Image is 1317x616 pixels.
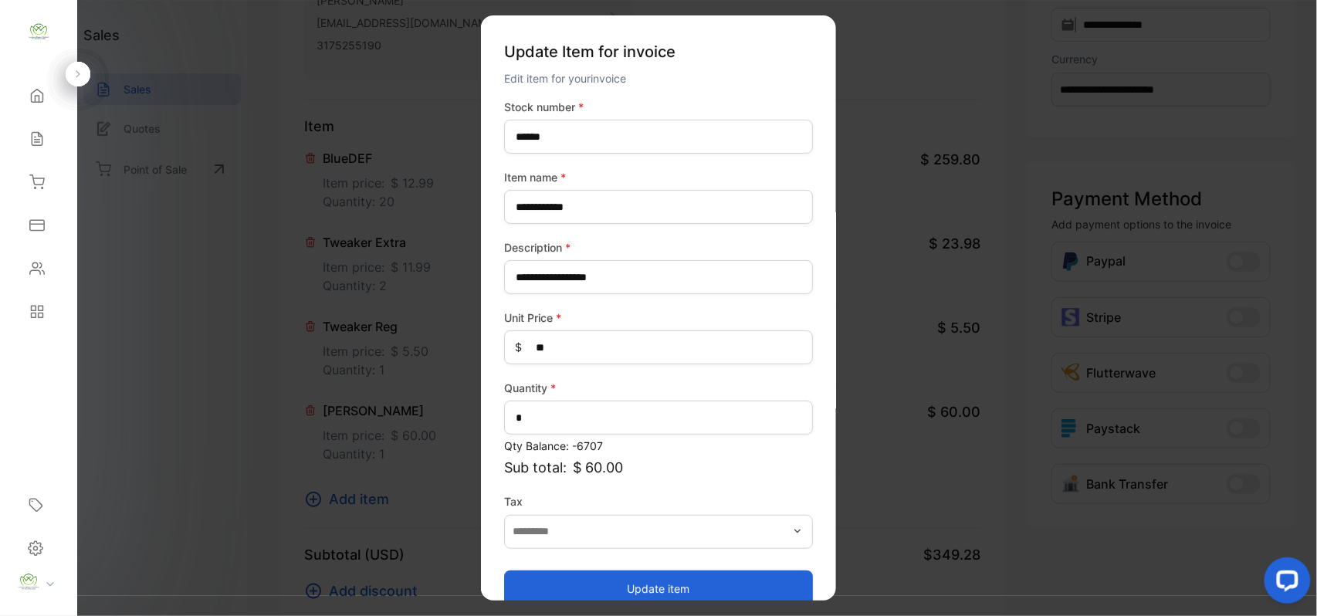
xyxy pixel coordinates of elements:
[573,457,623,478] span: $ 60.00
[504,493,813,509] label: Tax
[1252,551,1317,616] iframe: LiveChat chat widget
[504,239,813,256] label: Description
[504,570,813,607] button: Update item
[504,457,813,478] p: Sub total:
[504,34,813,69] p: Update Item for invoice
[504,310,813,326] label: Unit Price
[515,339,522,355] span: $
[504,169,813,185] label: Item name
[27,20,50,43] img: logo
[504,380,813,396] label: Quantity
[504,438,813,454] p: Qty Balance: -6707
[504,72,626,85] span: Edit item for your invoice
[504,99,813,115] label: Stock number
[17,570,40,594] img: profile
